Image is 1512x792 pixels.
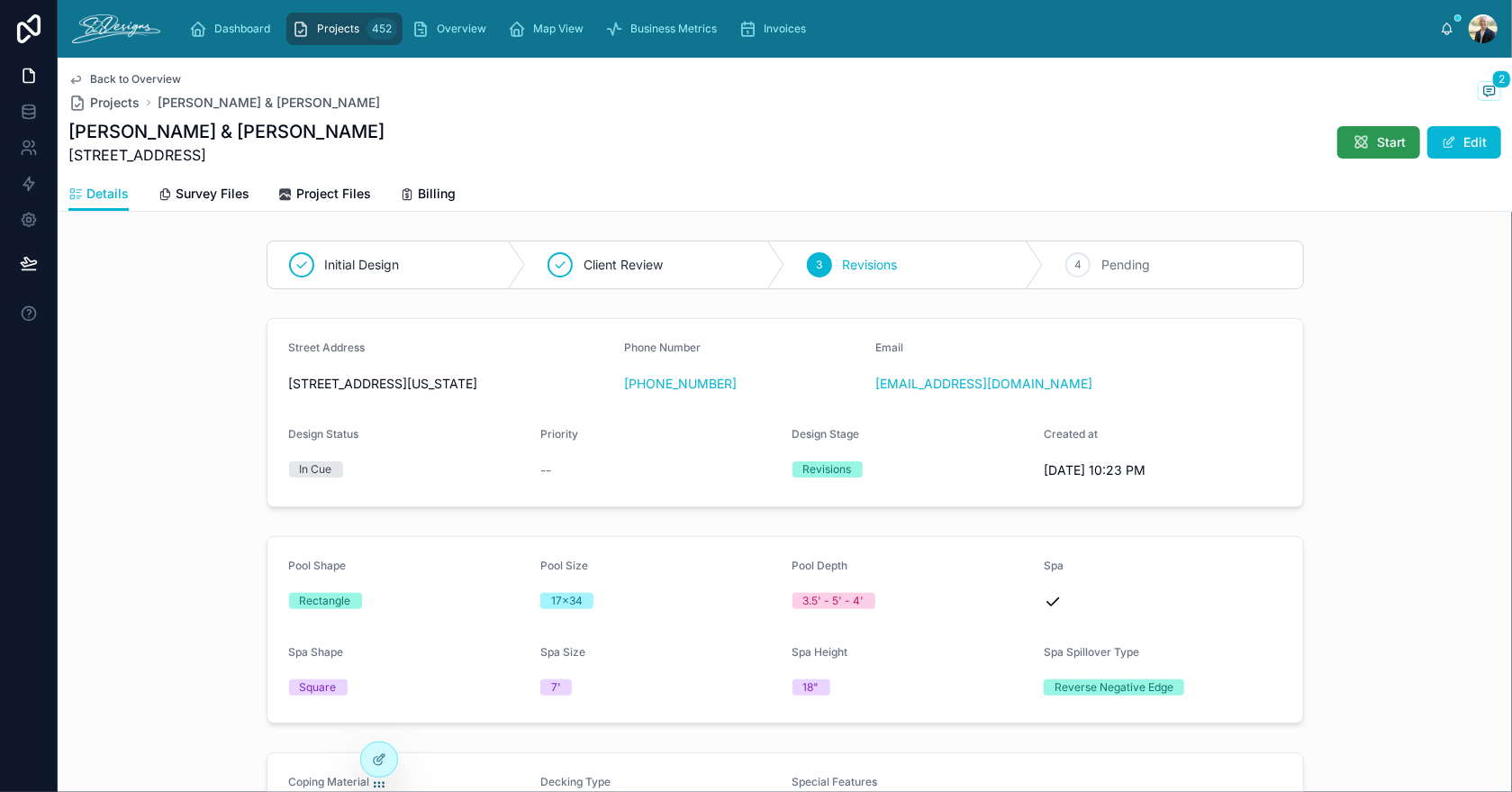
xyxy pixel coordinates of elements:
[289,427,359,441] span: Design Status
[406,13,499,45] a: Overview
[1044,559,1064,572] span: Spa
[86,185,129,203] span: Details
[792,775,878,788] span: Special Features
[792,559,848,572] span: Pool Depth
[289,775,370,788] span: Coping Material
[584,256,663,274] span: Client Review
[296,185,371,203] span: Project Files
[540,775,611,788] span: Decking Type
[317,22,359,36] span: Projects
[289,559,347,572] span: Pool Shape
[68,119,385,144] h1: [PERSON_NAME] & [PERSON_NAME]
[184,13,283,45] a: Dashboard
[90,72,181,86] span: Back to Overview
[68,178,129,212] a: Details
[90,94,140,112] span: Projects
[533,22,584,36] span: Map View
[300,461,332,478] div: In Cue
[158,178,249,214] a: Survey Files
[325,256,400,274] span: Initial Design
[624,341,701,354] span: Phone Number
[624,375,737,393] a: [PHONE_NUMBER]
[551,593,583,609] div: 17x34
[72,14,160,43] img: App logo
[300,679,337,696] div: Square
[792,645,848,659] span: Spa Height
[600,13,729,45] a: Business Metrics
[540,645,585,659] span: Spa Size
[437,22,486,36] span: Overview
[400,178,456,214] a: Billing
[1492,70,1511,88] span: 2
[176,185,249,203] span: Survey Files
[289,375,611,393] span: [STREET_ADDRESS][US_STATE]
[733,13,819,45] a: Invoices
[764,22,806,36] span: Invoices
[286,13,403,45] a: Projects452
[68,144,385,166] span: [STREET_ADDRESS]
[1055,679,1173,696] div: Reverse Negative Edge
[68,72,181,86] a: Back to Overview
[300,593,351,609] div: Rectangle
[540,559,588,572] span: Pool Size
[1337,126,1420,159] button: Start
[1101,256,1150,274] span: Pending
[803,679,819,696] div: 18"
[278,178,371,214] a: Project Files
[551,679,561,696] div: 7'
[843,256,898,274] span: Revisions
[68,94,140,112] a: Projects
[540,461,551,479] span: --
[1044,645,1139,659] span: Spa Spillover Type
[1427,126,1501,159] button: Edit
[502,13,596,45] a: Map View
[876,375,1093,393] a: [EMAIL_ADDRESS][DOMAIN_NAME]
[792,427,860,441] span: Design Stage
[158,94,380,112] a: [PERSON_NAME] & [PERSON_NAME]
[803,461,852,478] div: Revisions
[803,593,865,609] div: 3.5' - 5' - 4'
[175,9,1440,49] div: scrollable content
[1074,258,1082,272] span: 4
[1377,133,1406,151] span: Start
[418,185,456,203] span: Billing
[630,22,717,36] span: Business Metrics
[367,18,397,40] div: 452
[289,341,366,354] span: Street Address
[1478,81,1501,104] button: 2
[1044,427,1098,441] span: Created at
[876,341,904,354] span: Email
[289,645,344,659] span: Spa Shape
[214,22,270,36] span: Dashboard
[816,258,822,272] span: 3
[540,427,578,441] span: Priority
[1044,461,1281,479] span: [DATE] 10:23 PM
